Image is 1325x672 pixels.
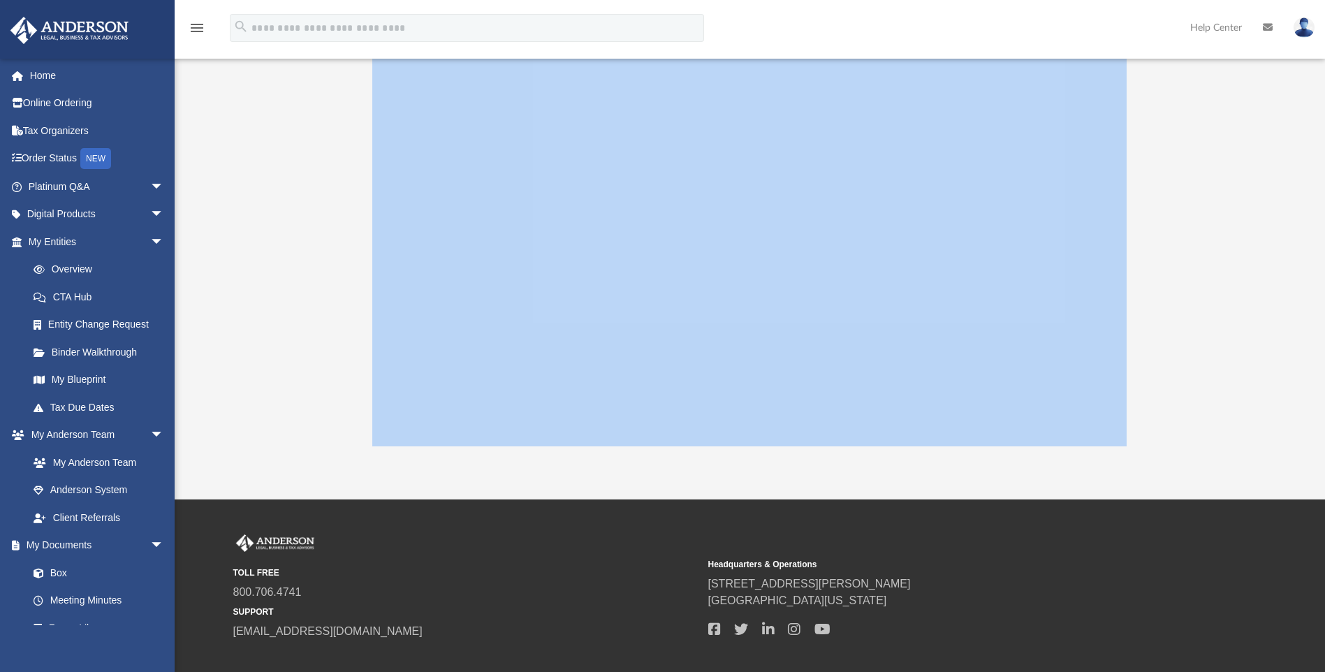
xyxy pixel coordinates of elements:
[20,476,178,504] a: Anderson System
[20,366,178,394] a: My Blueprint
[708,594,887,606] a: [GEOGRAPHIC_DATA][US_STATE]
[233,625,423,637] a: [EMAIL_ADDRESS][DOMAIN_NAME]
[10,117,185,145] a: Tax Organizers
[150,200,178,229] span: arrow_drop_down
[233,19,249,34] i: search
[233,534,317,553] img: Anderson Advisors Platinum Portal
[233,606,698,618] small: SUPPORT
[10,89,185,117] a: Online Ordering
[6,17,133,44] img: Anderson Advisors Platinum Portal
[20,283,185,311] a: CTA Hub
[20,311,185,339] a: Entity Change Request
[20,504,178,532] a: Client Referrals
[20,256,185,284] a: Overview
[20,338,185,366] a: Binder Walkthrough
[708,578,911,590] a: [STREET_ADDRESS][PERSON_NAME]
[150,228,178,256] span: arrow_drop_down
[10,145,185,173] a: Order StatusNEW
[150,173,178,201] span: arrow_drop_down
[10,228,185,256] a: My Entitiesarrow_drop_down
[189,20,205,36] i: menu
[189,27,205,36] a: menu
[20,393,185,421] a: Tax Due Dates
[20,587,178,615] a: Meeting Minutes
[233,586,302,598] a: 800.706.4741
[708,558,1173,571] small: Headquarters & Operations
[20,559,171,587] a: Box
[20,614,171,642] a: Forms Library
[10,532,178,560] a: My Documentsarrow_drop_down
[233,567,698,579] small: TOLL FREE
[10,61,185,89] a: Home
[150,532,178,560] span: arrow_drop_down
[1294,17,1315,38] img: User Pic
[150,421,178,450] span: arrow_drop_down
[10,200,185,228] a: Digital Productsarrow_drop_down
[10,421,178,449] a: My Anderson Teamarrow_drop_down
[10,173,185,200] a: Platinum Q&Aarrow_drop_down
[80,148,111,169] div: NEW
[20,448,171,476] a: My Anderson Team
